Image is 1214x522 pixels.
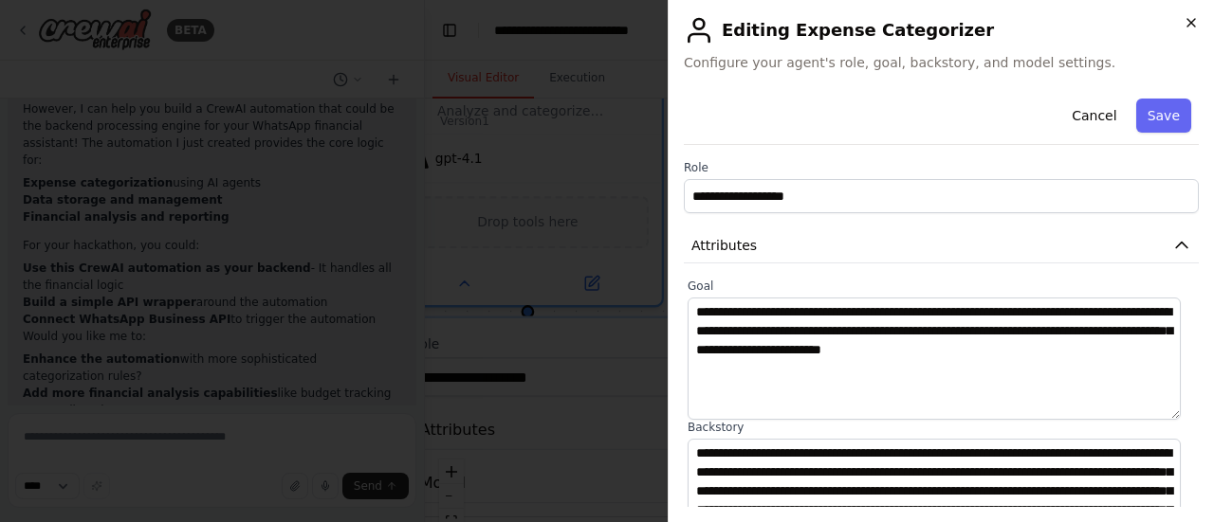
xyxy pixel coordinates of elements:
[684,228,1199,263] button: Attributes
[684,15,1199,45] h2: Editing Expense Categorizer
[691,236,757,255] span: Attributes
[1136,99,1191,133] button: Save
[1060,99,1128,133] button: Cancel
[688,279,1195,294] label: Goal
[684,160,1199,175] label: Role
[688,420,1195,435] label: Backstory
[684,53,1199,72] span: Configure your agent's role, goal, backstory, and model settings.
